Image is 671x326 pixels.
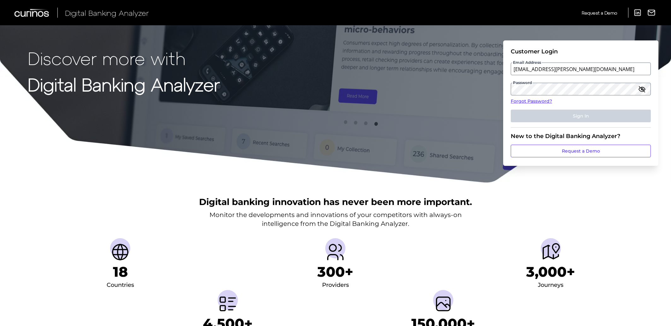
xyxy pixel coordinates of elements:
span: Digital Banking Analyzer [65,8,149,17]
h1: 300+ [317,263,353,280]
img: Metrics [218,294,238,314]
button: Sign In [511,110,651,122]
div: Providers [322,280,349,290]
a: Request a Demo [582,8,617,18]
div: Countries [107,280,134,290]
span: Password [512,80,533,85]
h1: 18 [113,263,128,280]
div: Journeys [538,280,563,290]
strong: Digital Banking Analyzer [28,74,220,95]
div: Customer Login [511,48,651,55]
h1: 3,000+ [526,263,575,280]
a: Forgot Password? [511,98,651,105]
img: Countries [110,242,130,262]
img: Curinos [15,9,50,17]
img: Screenshots [433,294,453,314]
span: Request a Demo [582,10,617,15]
div: New to the Digital Banking Analyzer? [511,133,651,140]
span: Email Address [512,60,542,65]
h2: Digital banking innovation has never been more important. [199,196,472,208]
a: Request a Demo [511,145,651,157]
p: Discover more with [28,48,220,68]
img: Journeys [541,242,561,262]
img: Providers [325,242,345,262]
p: Monitor the developments and innovations of your competitors with always-on intelligence from the... [209,210,462,228]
